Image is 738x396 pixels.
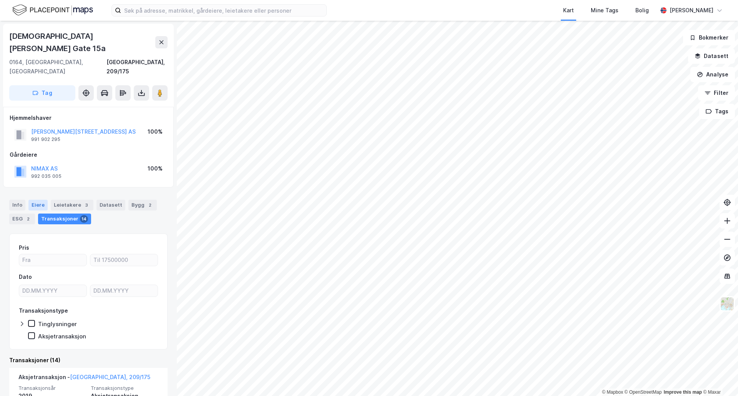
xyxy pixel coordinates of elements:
[10,113,167,123] div: Hjemmelshaver
[38,214,91,224] div: Transaksjoner
[9,58,106,76] div: 0164, [GEOGRAPHIC_DATA], [GEOGRAPHIC_DATA]
[38,333,86,340] div: Aksjetransaksjon
[700,359,738,396] iframe: Chat Widget
[9,356,168,365] div: Transaksjoner (14)
[18,385,86,391] span: Transaksjonsår
[688,48,735,64] button: Datasett
[146,201,154,209] div: 2
[19,306,68,315] div: Transaksjonstype
[70,374,150,380] a: [GEOGRAPHIC_DATA], 209/175
[690,67,735,82] button: Analyse
[31,173,61,179] div: 992 035 005
[9,30,155,55] div: [DEMOGRAPHIC_DATA][PERSON_NAME] Gate 15a
[19,243,29,252] div: Pris
[18,373,150,385] div: Aksjetransaksjon -
[51,200,93,210] div: Leietakere
[19,254,86,266] input: Fra
[591,6,618,15] div: Mine Tags
[128,200,157,210] div: Bygg
[19,285,86,297] input: DD.MM.YYYY
[625,389,662,395] a: OpenStreetMap
[602,389,623,395] a: Mapbox
[698,85,735,101] button: Filter
[148,127,163,136] div: 100%
[720,297,735,311] img: Z
[90,254,158,266] input: Til 17500000
[9,200,25,210] div: Info
[683,30,735,45] button: Bokmerker
[96,200,125,210] div: Datasett
[148,164,163,173] div: 100%
[10,150,167,159] div: Gårdeiere
[670,6,713,15] div: [PERSON_NAME]
[12,3,93,17] img: logo.f888ab2527a4732fd821a326f86c7f29.svg
[83,201,90,209] div: 3
[9,214,35,224] div: ESG
[19,272,32,282] div: Dato
[563,6,574,15] div: Kart
[91,385,158,391] span: Transaksjonstype
[699,104,735,119] button: Tags
[90,285,158,297] input: DD.MM.YYYY
[28,200,48,210] div: Eiere
[700,359,738,396] div: Kontrollprogram for chat
[121,5,326,16] input: Søk på adresse, matrikkel, gårdeiere, leietakere eller personer
[38,320,77,328] div: Tinglysninger
[24,215,32,223] div: 2
[80,215,88,223] div: 14
[31,136,60,142] div: 991 902 295
[635,6,649,15] div: Bolig
[9,85,75,101] button: Tag
[664,389,702,395] a: Improve this map
[106,58,168,76] div: [GEOGRAPHIC_DATA], 209/175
